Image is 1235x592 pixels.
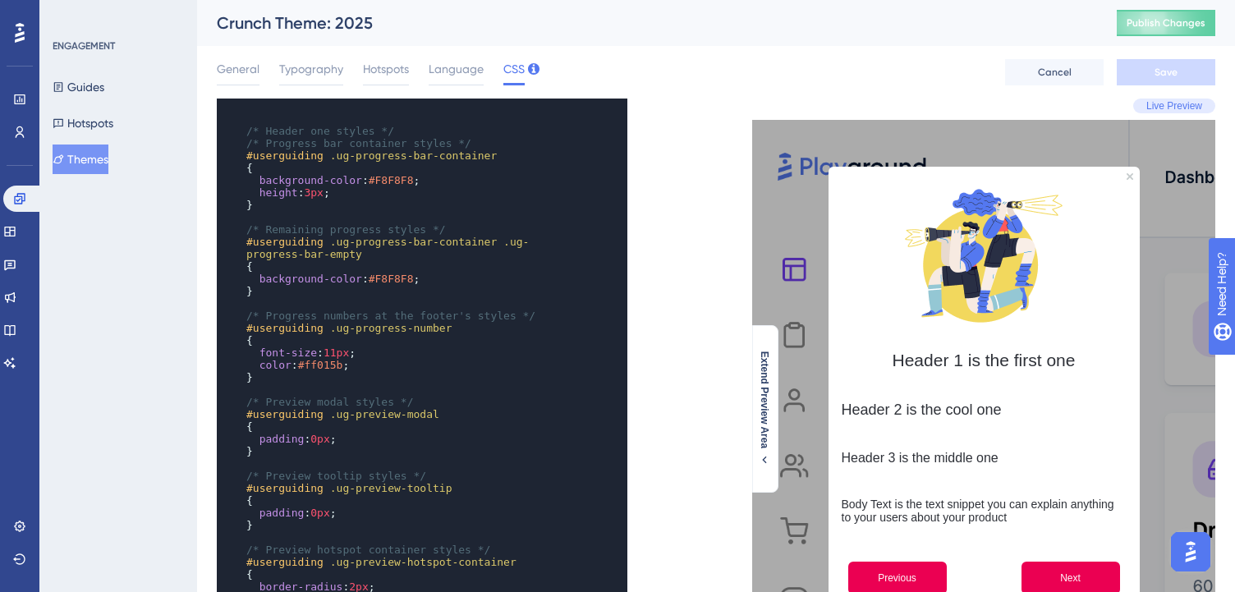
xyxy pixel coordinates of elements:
h1: Header 1 is the first one [90,231,374,250]
button: Guides [53,72,104,102]
span: background-color [259,174,362,186]
span: #F8F8F8 [369,273,414,285]
span: Extend Preview Area [758,351,771,448]
button: Themes [53,145,108,174]
span: #userguiding [246,149,324,162]
span: : ; [246,174,420,186]
span: 0px [310,433,329,445]
span: #userguiding [246,408,324,420]
button: Extend Preview Area [751,351,778,466]
img: Modal Media [149,53,314,218]
span: Save [1155,66,1178,79]
span: Publish Changes [1127,16,1205,30]
span: .ug-preview-tooltip [330,482,452,494]
button: Cancel [1005,59,1104,85]
span: padding [259,507,305,519]
span: } [246,519,253,531]
span: padding [259,433,305,445]
span: : ; [246,507,337,519]
span: { [246,494,253,507]
div: Crunch Theme: 2025 [217,11,1076,34]
span: /* Preview modal styles */ [246,396,414,408]
button: Next [269,442,368,475]
span: /* Preview hotspot container styles */ [246,544,490,556]
h3: Header 3 is the middle one [90,331,374,346]
span: Typography [279,59,343,79]
span: : ; [246,186,330,199]
span: { [246,420,253,433]
span: .ug-progress-number [330,322,452,334]
span: CSS [503,59,525,79]
span: 0px [310,507,329,519]
span: : ; [246,346,356,359]
p: Body Text is the text snippet you can explain anything to your users about your product [90,378,374,404]
button: Previous [96,442,195,475]
span: /* Header one styles */ [246,125,394,137]
span: Language [429,59,484,79]
span: Cancel [1038,66,1072,79]
span: .ug-preview-hotspot-container [330,556,516,568]
span: 3px [304,186,323,199]
span: } [246,445,253,457]
h2: Header 2 is the cool one [90,282,374,299]
span: .ug-progress-bar-empty [246,236,529,260]
span: /* Preview tooltip styles */ [246,470,426,482]
span: height [259,186,298,199]
span: { [246,162,253,174]
span: #userguiding [246,236,324,248]
button: Hotspots [53,108,113,138]
span: /* Progress bar container styles */ [246,137,471,149]
span: #userguiding [246,556,324,568]
span: : ; [246,359,349,371]
span: #ff015b [298,359,343,371]
span: #F8F8F8 [369,174,414,186]
div: Close Preview [374,53,381,60]
span: Need Help? [39,4,103,24]
span: background-color [259,273,362,285]
span: : ; [246,273,420,285]
span: .ug-preview-modal [330,408,439,420]
span: } [246,371,253,383]
span: { [246,568,253,581]
span: { [246,260,253,273]
span: { [246,334,253,346]
span: .ug-progress-bar-container [330,236,498,248]
span: } [246,285,253,297]
span: Hotspots [363,59,409,79]
iframe: UserGuiding AI Assistant Launcher [1166,527,1215,576]
span: General [217,59,259,79]
span: .ug-progress-bar-container [330,149,498,162]
span: Live Preview [1146,99,1202,112]
span: } [246,199,253,211]
span: : ; [246,433,337,445]
span: /* Remaining progress styles */ [246,223,446,236]
span: /* Progress numbers at the footer's styles */ [246,310,535,322]
span: #userguiding [246,322,324,334]
span: 11px [324,346,349,359]
span: #userguiding [246,482,324,494]
button: Publish Changes [1117,10,1215,36]
span: color [259,359,292,371]
button: Save [1117,59,1215,85]
div: ENGAGEMENT [53,39,115,53]
span: font-size [259,346,317,359]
